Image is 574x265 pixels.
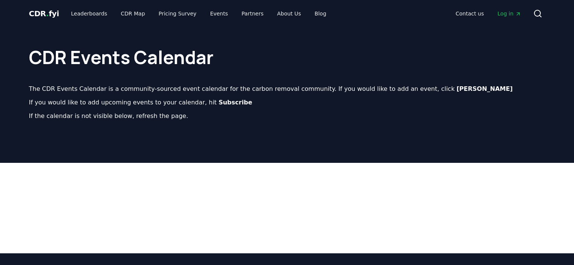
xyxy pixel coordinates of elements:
[29,98,545,107] p: If you would like to add upcoming events to your calendar, hit
[271,7,307,20] a: About Us
[497,10,521,17] span: Log in
[115,7,151,20] a: CDR Map
[491,7,527,20] a: Log in
[29,84,545,93] p: The CDR Events Calendar is a community-sourced event calendar for the carbon removal community. I...
[29,9,59,18] span: CDR fyi
[449,7,527,20] nav: Main
[65,7,332,20] nav: Main
[309,7,332,20] a: Blog
[449,7,490,20] a: Contact us
[29,112,545,121] p: If the calendar is not visible below, refresh the page.
[29,8,59,19] a: CDR.fyi
[29,33,545,66] h1: CDR Events Calendar
[152,7,202,20] a: Pricing Survey
[219,99,252,106] b: Subscribe
[46,9,49,18] span: .
[65,7,113,20] a: Leaderboards
[235,7,269,20] a: Partners
[457,85,513,92] b: [PERSON_NAME]
[204,7,234,20] a: Events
